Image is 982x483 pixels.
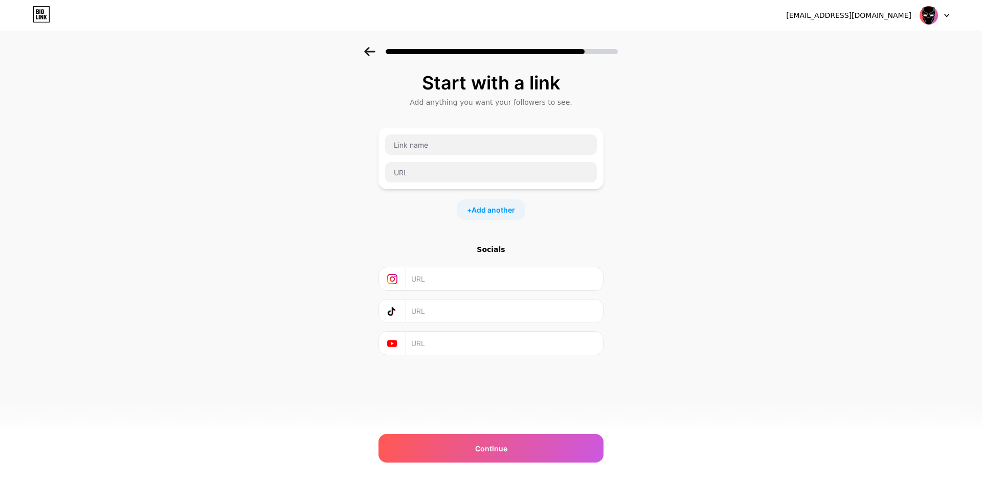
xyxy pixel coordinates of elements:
input: URL [411,267,597,290]
div: Socials [378,244,604,255]
input: Link name [385,134,597,155]
input: URL [411,332,597,355]
span: Add another [472,204,515,215]
input: URL [385,162,597,182]
div: [EMAIL_ADDRESS][DOMAIN_NAME] [786,10,911,21]
span: Continue [475,443,507,454]
div: Start with a link [384,73,598,93]
input: URL [411,300,597,323]
div: + [457,199,525,220]
div: Add anything you want your followers to see. [384,97,598,107]
img: wananda33 [919,6,939,25]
